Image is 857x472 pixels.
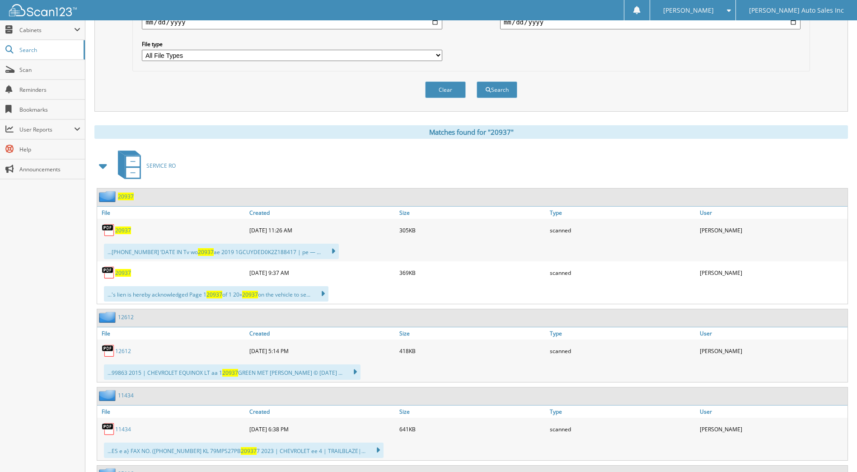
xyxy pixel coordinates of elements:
[94,125,848,139] div: Matches found for "20937"
[698,327,848,340] a: User
[198,248,214,256] span: 20937
[548,342,698,360] div: scanned
[500,15,801,29] input: end
[698,264,848,282] div: [PERSON_NAME]
[104,286,328,302] div: ...'s lien is hereby acknowledged Page 1 of 1 20» on the vehicle to se...
[548,221,698,239] div: scanned
[102,266,115,279] img: PDF.png
[548,420,698,438] div: scanned
[477,81,517,98] button: Search
[425,81,466,98] button: Clear
[247,327,397,340] a: Created
[115,269,131,277] a: 20937
[112,148,176,184] a: SERVICE RO
[241,447,257,455] span: 20937
[99,390,118,401] img: folder2.png
[698,406,848,418] a: User
[397,420,547,438] div: 641KB
[115,425,131,433] a: 11434
[222,369,238,377] span: 20937
[104,443,384,458] div: ...ES e a} FAX NO. ([PHONE_NUMBER] KL 79MPS27PB 7 2023 | CHEVROLET ee 4 | TRAILBLAZE|...
[749,8,844,13] span: [PERSON_NAME] Auto Sales Inc
[812,429,857,472] iframe: Chat Widget
[698,420,848,438] div: [PERSON_NAME]
[247,221,397,239] div: [DATE] 11:26 AM
[242,291,258,298] span: 20937
[19,46,79,54] span: Search
[104,364,361,380] div: ...99863 2015 | CHEVROLET EQUINOX LT aa 1 GREEN MET [PERSON_NAME] © [DATE] ...
[104,244,339,259] div: ...[PHONE_NUMBER] ‘DATE IN Tv wo ae 2019 1GCUYDED0K2Z188417 | pe — ...
[102,223,115,237] img: PDF.png
[146,162,176,170] span: SERVICE RO
[397,221,547,239] div: 305KB
[698,221,848,239] div: [PERSON_NAME]
[397,406,547,418] a: Size
[548,207,698,219] a: Type
[118,313,134,321] a: 12612
[663,8,714,13] span: [PERSON_NAME]
[99,312,118,323] img: folder2.png
[118,392,134,399] a: 11434
[247,342,397,360] div: [DATE] 5:14 PM
[19,26,74,34] span: Cabinets
[247,264,397,282] div: [DATE] 9:37 AM
[247,406,397,418] a: Created
[102,422,115,436] img: PDF.png
[548,406,698,418] a: Type
[698,207,848,219] a: User
[247,420,397,438] div: [DATE] 6:38 PM
[97,406,247,418] a: File
[97,327,247,340] a: File
[397,264,547,282] div: 369KB
[97,207,247,219] a: File
[19,66,80,74] span: Scan
[19,86,80,94] span: Reminders
[548,327,698,340] a: Type
[9,4,77,16] img: scan123-logo-white.svg
[142,15,442,29] input: start
[548,264,698,282] div: scanned
[19,146,80,153] span: Help
[397,342,547,360] div: 418KB
[397,207,547,219] a: Size
[142,40,442,48] label: File type
[19,126,74,133] span: User Reports
[397,327,547,340] a: Size
[99,191,118,202] img: folder2.png
[698,342,848,360] div: [PERSON_NAME]
[118,193,134,200] a: 20937
[102,344,115,358] img: PDF.png
[115,227,131,234] a: 20937
[206,291,222,298] span: 20937
[19,165,80,173] span: Announcements
[115,347,131,355] a: 12612
[19,106,80,113] span: Bookmarks
[247,207,397,219] a: Created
